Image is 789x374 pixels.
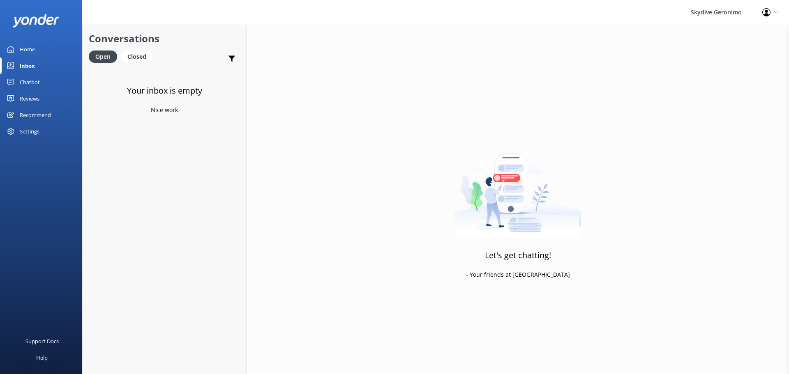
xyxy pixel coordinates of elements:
[20,123,39,140] div: Settings
[89,50,117,63] div: Open
[466,270,570,279] p: - Your friends at [GEOGRAPHIC_DATA]
[36,349,48,366] div: Help
[127,84,202,97] h3: Your inbox is empty
[20,90,39,107] div: Reviews
[454,136,581,239] img: artwork of a man stealing a conversation from at giant smartphone
[121,50,152,63] div: Closed
[121,52,157,61] a: Closed
[25,333,59,349] div: Support Docs
[20,41,35,57] div: Home
[89,52,121,61] a: Open
[20,74,40,90] div: Chatbot
[89,31,240,46] h2: Conversations
[12,14,60,28] img: yonder-white-logo.png
[20,107,51,123] div: Recommend
[151,106,178,115] p: Nice work
[20,57,35,74] div: Inbox
[485,249,551,262] h3: Let's get chatting!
